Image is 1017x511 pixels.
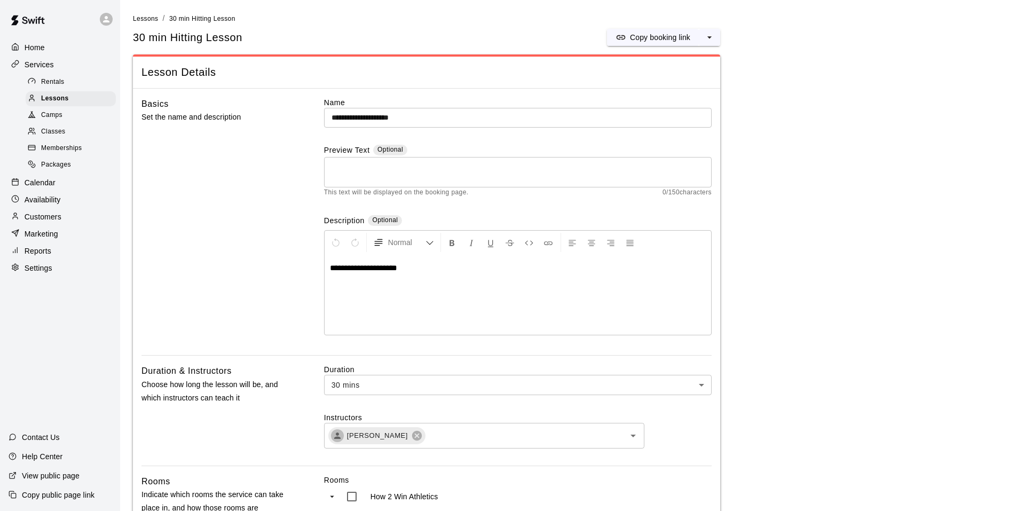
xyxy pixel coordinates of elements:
[26,75,116,90] div: Rentals
[26,107,120,124] a: Camps
[324,412,712,423] label: Instructors
[377,146,403,153] span: Optional
[141,364,232,378] h6: Duration & Instructors
[324,375,712,395] div: 30 mins
[41,160,71,170] span: Packages
[341,430,414,441] span: [PERSON_NAME]
[520,233,538,252] button: Insert Code
[133,30,242,45] h5: 30 min Hitting Lesson
[26,90,120,107] a: Lessons
[563,233,581,252] button: Left Align
[9,192,112,208] a: Availability
[25,59,54,70] p: Services
[41,110,62,121] span: Camps
[133,14,159,22] a: Lessons
[25,246,51,256] p: Reports
[22,470,80,481] p: View public page
[328,427,425,444] div: [PERSON_NAME]
[501,233,519,252] button: Format Strikethrough
[482,233,500,252] button: Format Underline
[25,229,58,239] p: Marketing
[141,97,169,111] h6: Basics
[22,432,60,443] p: Contact Us
[25,194,61,205] p: Availability
[26,91,116,106] div: Lessons
[443,233,461,252] button: Format Bold
[133,13,1004,25] nav: breadcrumb
[9,57,112,73] a: Services
[372,216,398,224] span: Optional
[141,65,712,80] span: Lesson Details
[26,108,116,123] div: Camps
[582,233,601,252] button: Center Align
[324,97,712,108] label: Name
[26,157,120,174] a: Packages
[9,226,112,242] a: Marketing
[630,32,690,43] p: Copy booking link
[26,74,120,90] a: Rentals
[388,237,425,248] span: Normal
[607,29,699,46] button: Copy booking link
[324,145,370,157] label: Preview Text
[663,187,712,198] span: 0 / 150 characters
[327,233,345,252] button: Undo
[22,451,62,462] p: Help Center
[41,93,69,104] span: Lessons
[26,141,116,156] div: Memberships
[25,177,56,188] p: Calendar
[169,15,235,22] span: 30 min Hitting Lesson
[324,364,712,375] label: Duration
[621,233,639,252] button: Justify Align
[324,475,712,485] label: Rooms
[41,143,82,154] span: Memberships
[26,140,120,157] a: Memberships
[9,209,112,225] a: Customers
[25,42,45,53] p: Home
[9,243,112,259] a: Reports
[539,233,557,252] button: Insert Link
[22,490,94,500] p: Copy public page link
[26,124,116,139] div: Classes
[133,15,159,22] span: Lessons
[602,233,620,252] button: Right Align
[370,491,438,502] p: How 2 Win Athletics
[324,187,469,198] span: This text will be displayed on the booking page.
[462,233,480,252] button: Format Italics
[369,233,438,252] button: Formatting Options
[25,211,61,222] p: Customers
[9,260,112,276] a: Settings
[26,158,116,172] div: Packages
[9,40,112,56] a: Home
[141,378,290,405] p: Choose how long the lesson will be, and which instructors can teach it
[141,111,290,124] p: Set the name and description
[626,428,641,443] button: Open
[41,127,65,137] span: Classes
[324,215,365,227] label: Description
[41,77,65,88] span: Rentals
[331,429,344,442] div: Matthew Burns
[699,29,720,46] button: select merge strategy
[9,175,112,191] a: Calendar
[141,475,170,489] h6: Rooms
[163,13,165,24] li: /
[607,29,720,46] div: split button
[25,263,52,273] p: Settings
[26,124,120,140] a: Classes
[346,233,364,252] button: Redo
